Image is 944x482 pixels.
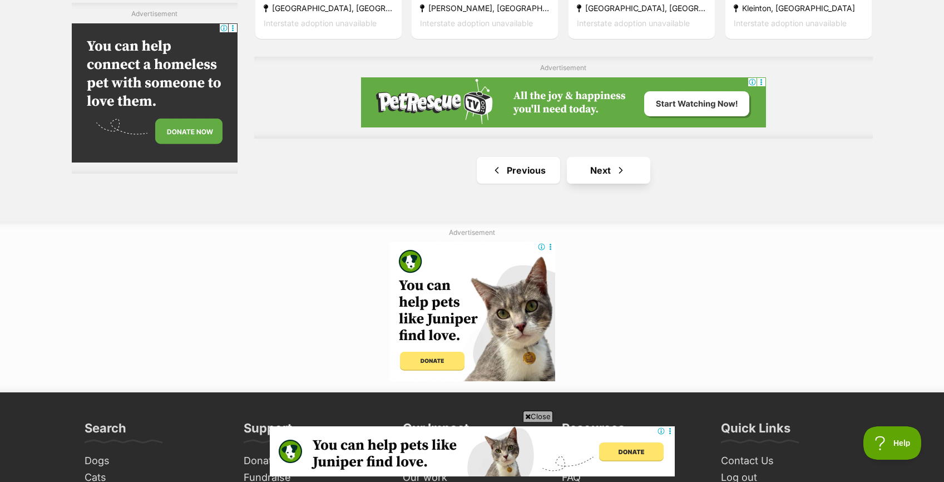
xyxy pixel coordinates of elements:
[734,18,847,28] span: Interstate adoption unavailable
[734,1,863,16] strong: Kleinton, [GEOGRAPHIC_DATA]
[264,18,377,28] span: Interstate adoption unavailable
[254,57,873,139] div: Advertisement
[420,18,533,28] span: Interstate adoption unavailable
[244,420,292,442] h3: Support
[863,426,922,460] iframe: Help Scout Beacon - Open
[389,242,555,381] iframe: Advertisement
[403,420,469,442] h3: Our Impact
[577,18,690,28] span: Interstate adoption unavailable
[567,157,650,184] a: Next page
[85,420,126,442] h3: Search
[523,411,553,422] span: Close
[239,453,387,470] a: Donate
[562,420,625,442] h3: Resources
[72,23,238,163] iframe: Advertisement
[72,3,238,174] div: Advertisement
[361,77,766,127] iframe: Advertisement
[577,1,706,16] strong: [GEOGRAPHIC_DATA], [GEOGRAPHIC_DATA]
[264,1,393,16] strong: [GEOGRAPHIC_DATA], [GEOGRAPHIC_DATA]
[477,157,560,184] a: Previous page
[716,453,864,470] a: Contact Us
[270,426,675,476] iframe: Advertisement
[254,157,873,184] nav: Pagination
[80,453,228,470] a: Dogs
[721,420,790,442] h3: Quick Links
[420,1,550,16] strong: [PERSON_NAME], [GEOGRAPHIC_DATA]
